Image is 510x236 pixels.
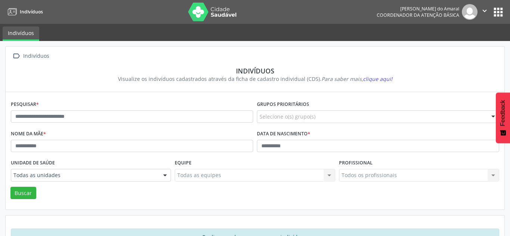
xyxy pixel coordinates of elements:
label: Grupos prioritários [257,99,309,110]
div: [PERSON_NAME] do Amaral [377,6,459,12]
a: Indivíduos [5,6,43,18]
i: Para saber mais, [321,75,392,82]
i:  [11,51,22,62]
label: Unidade de saúde [11,157,55,169]
button:  [478,4,492,20]
label: Equipe [175,157,192,169]
button: Feedback - Mostrar pesquisa [496,92,510,143]
span: clique aqui! [363,75,392,82]
span: Indivíduos [20,9,43,15]
span: Todas as unidades [13,172,156,179]
i:  [481,7,489,15]
a: Indivíduos [3,26,39,41]
button: apps [492,6,505,19]
label: Profissional [339,157,373,169]
span: Coordenador da Atenção Básica [377,12,459,18]
label: Data de nascimento [257,128,310,140]
div: Visualize os indivíduos cadastrados através da ficha de cadastro individual (CDS). [16,75,494,83]
img: img [462,4,478,20]
a:  Indivíduos [11,51,50,62]
div: Indivíduos [22,51,50,62]
label: Pesquisar [11,99,39,110]
label: Nome da mãe [11,128,46,140]
span: Feedback [500,100,506,126]
button: Buscar [10,187,36,199]
span: Selecione o(s) grupo(s) [259,113,315,120]
div: Indivíduos [16,67,494,75]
